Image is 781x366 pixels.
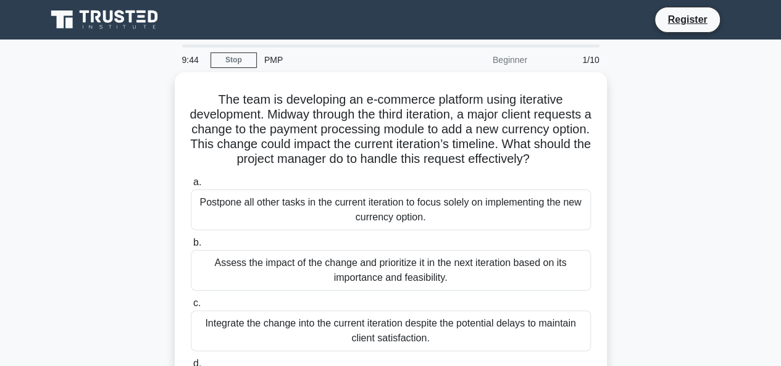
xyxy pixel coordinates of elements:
[190,92,592,167] h5: The team is developing an e-commerce platform using iterative development. Midway through the thi...
[211,52,257,68] a: Stop
[191,250,591,291] div: Assess the impact of the change and prioritize it in the next iteration based on its importance a...
[193,177,201,187] span: a.
[660,12,714,27] a: Register
[193,297,201,308] span: c.
[191,310,591,351] div: Integrate the change into the current iteration despite the potential delays to maintain client s...
[175,48,211,72] div: 9:44
[257,48,427,72] div: PMP
[427,48,535,72] div: Beginner
[535,48,607,72] div: 1/10
[193,237,201,247] span: b.
[191,189,591,230] div: Postpone all other tasks in the current iteration to focus solely on implementing the new currenc...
